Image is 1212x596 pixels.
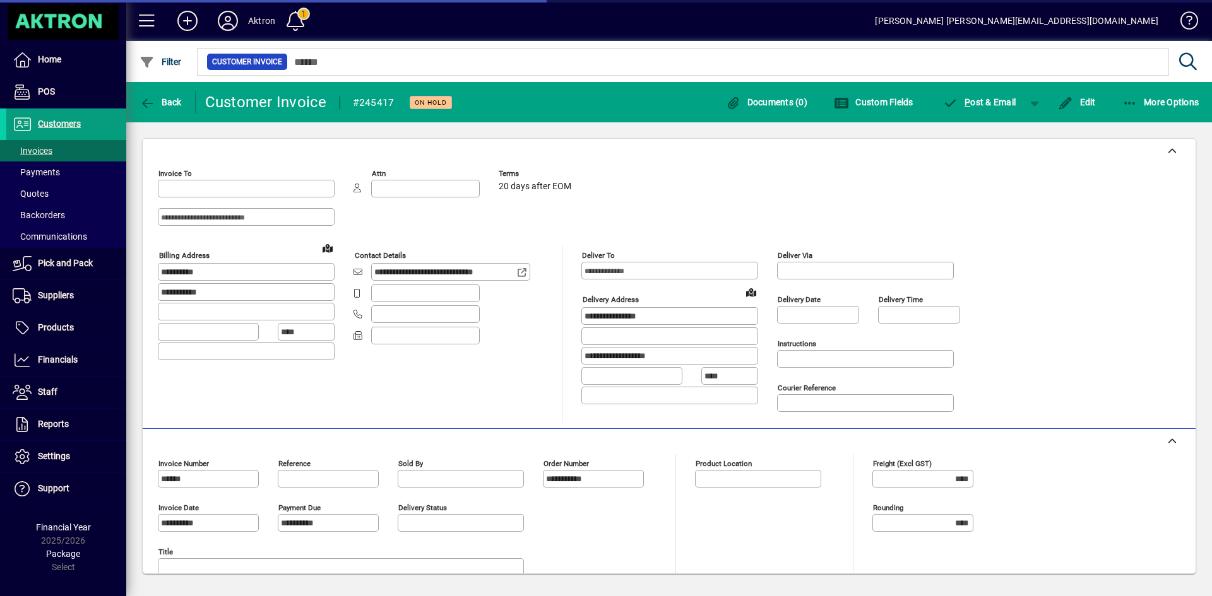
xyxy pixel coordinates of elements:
button: Add [167,9,208,32]
button: More Options [1119,91,1203,114]
app-page-header-button: Back [126,91,196,114]
a: Communications [6,226,126,247]
span: Settings [38,451,70,461]
mat-label: Reference [278,459,311,468]
a: Quotes [6,183,126,204]
span: On hold [415,98,447,107]
span: Financials [38,354,78,365]
button: Post & Email [937,91,1023,114]
a: Invoices [6,140,126,161]
mat-label: Courier Reference [778,383,836,392]
mat-label: Attn [372,169,386,178]
span: Customer Invoice [212,56,282,68]
span: Terms [499,170,574,178]
span: Financial Year [36,522,91,532]
mat-label: Delivery status [398,503,447,512]
mat-label: Sold by [398,459,423,468]
a: Settings [6,441,126,472]
mat-label: Payment due [278,503,321,512]
a: Products [6,312,126,344]
span: Back [140,97,182,107]
span: Documents (0) [725,97,807,107]
span: 20 days after EOM [499,182,571,192]
span: Package [46,549,80,559]
span: POS [38,86,55,96]
mat-label: Title [158,547,173,556]
div: #245417 [353,93,395,113]
button: Profile [208,9,248,32]
span: Pick and Pack [38,258,93,268]
span: Communications [13,231,87,242]
span: Invoices [13,146,52,156]
span: Reports [38,419,69,429]
span: Products [38,322,74,332]
button: Back [136,91,185,114]
a: Pick and Pack [6,248,126,279]
mat-label: Invoice date [158,503,199,512]
a: View on map [741,282,761,302]
span: More Options [1122,97,1199,107]
div: Aktron [248,11,275,31]
a: POS [6,76,126,108]
a: Suppliers [6,280,126,312]
mat-label: Invoice number [158,459,209,468]
span: Edit [1058,97,1096,107]
a: Home [6,44,126,76]
div: [PERSON_NAME] [PERSON_NAME][EMAIL_ADDRESS][DOMAIN_NAME] [875,11,1158,31]
button: Documents (0) [722,91,811,114]
span: Custom Fields [834,97,913,107]
a: Reports [6,409,126,440]
mat-label: Delivery date [778,295,821,304]
span: Customers [38,119,81,129]
div: Customer Invoice [205,92,327,112]
button: Custom Fields [831,91,917,114]
mat-label: Deliver To [582,251,615,260]
mat-label: Delivery time [879,295,923,304]
span: Support [38,483,69,493]
span: Home [38,54,61,64]
mat-label: Invoice To [158,169,192,178]
span: Quotes [13,189,49,199]
a: View on map [318,238,338,258]
mat-label: Freight (excl GST) [873,459,932,468]
a: Support [6,473,126,505]
a: Knowledge Base [1171,3,1196,44]
a: Staff [6,377,126,408]
span: Staff [38,387,57,397]
mat-label: Instructions [778,339,816,348]
mat-label: Order number [544,459,589,468]
mat-label: Deliver via [778,251,812,260]
span: P [965,97,970,107]
span: ost & Email [943,97,1016,107]
button: Filter [136,50,185,73]
a: Financials [6,344,126,376]
a: Backorders [6,204,126,226]
span: Payments [13,167,60,177]
span: Filter [140,57,182,67]
span: Suppliers [38,290,74,300]
mat-label: Rounding [873,503,903,512]
mat-label: Product location [696,459,752,468]
button: Edit [1055,91,1099,114]
a: Payments [6,161,126,183]
span: Backorders [13,210,65,220]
